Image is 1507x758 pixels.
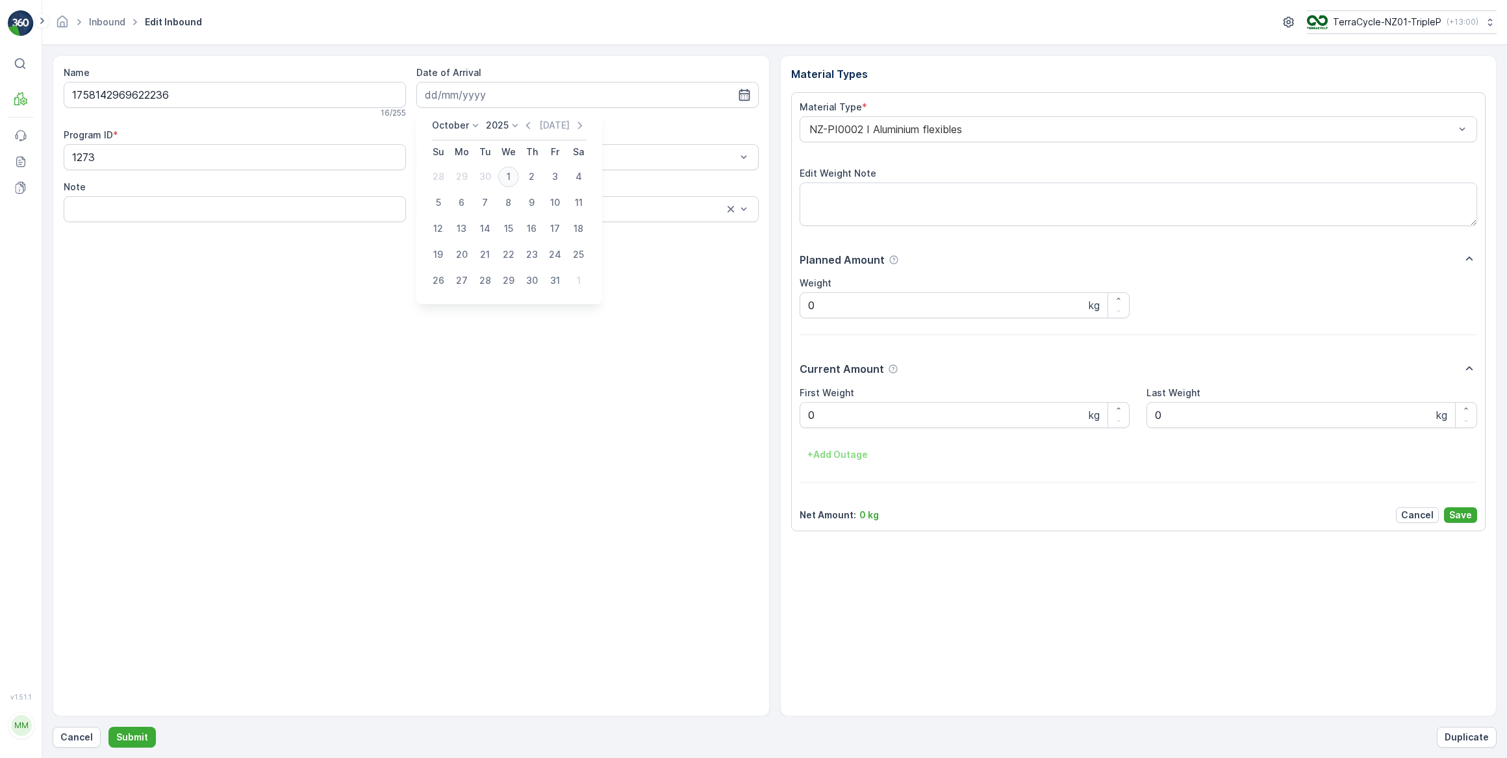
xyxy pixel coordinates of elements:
th: Tuesday [474,140,497,164]
div: 31 [545,270,566,291]
div: 1 [568,270,589,291]
p: kg [1089,407,1100,423]
p: Current Amount [800,361,884,377]
div: 28 [428,166,449,187]
a: Homepage [55,19,70,31]
div: 9 [522,192,542,213]
div: 17 [545,218,566,239]
div: 8 [498,192,519,213]
p: ( +13:00 ) [1447,17,1478,27]
div: 14 [475,218,496,239]
p: kg [1436,407,1447,423]
div: 12 [428,218,449,239]
p: Submit [116,731,148,744]
div: 22 [498,244,519,265]
div: Help Tooltip Icon [889,255,899,265]
label: Weight [800,277,831,288]
div: 21 [475,244,496,265]
a: Inbound [89,16,125,27]
div: 29 [451,166,472,187]
div: 5 [428,192,449,213]
label: Material Type [800,101,862,112]
div: 27 [451,270,472,291]
div: 13 [451,218,472,239]
p: Net Amount : [800,509,856,522]
img: TC_7kpGtVS.png [1307,15,1328,29]
div: 19 [428,244,449,265]
button: Save [1444,507,1477,523]
p: Cancel [60,731,93,744]
button: TerraCycle-NZ01-TripleP(+13:00) [1307,10,1497,34]
div: 7 [475,192,496,213]
div: 26 [428,270,449,291]
div: 18 [568,218,589,239]
div: 1 [498,166,519,187]
p: Material Types [791,66,1486,82]
th: Saturday [567,140,590,164]
span: v 1.51.1 [8,693,34,701]
div: 25 [568,244,589,265]
div: 16 [522,218,542,239]
p: + Add Outage [807,448,868,461]
div: 28 [475,270,496,291]
div: 2 [522,166,542,187]
th: Wednesday [497,140,520,164]
label: Edit Weight Note [800,168,876,179]
button: Cancel [53,727,101,748]
div: 30 [475,166,496,187]
p: Duplicate [1445,731,1489,744]
div: 10 [545,192,566,213]
div: 23 [522,244,542,265]
div: 24 [545,244,566,265]
button: Submit [108,727,156,748]
th: Monday [450,140,474,164]
label: Program ID [64,129,113,140]
div: 29 [498,270,519,291]
div: 11 [568,192,589,213]
label: Name [64,67,90,78]
p: 16 / 255 [381,108,406,118]
p: October [432,119,469,132]
p: Cancel [1401,509,1434,522]
label: First Weight [800,387,854,398]
div: 4 [568,166,589,187]
p: kg [1089,297,1100,313]
p: Planned Amount [800,252,885,268]
p: 2025 [486,119,509,132]
input: dd/mm/yyyy [416,82,759,108]
span: Edit Inbound [142,16,205,29]
p: TerraCycle-NZ01-TripleP [1333,16,1441,29]
div: MM [11,715,32,736]
div: Help Tooltip Icon [888,364,898,374]
div: 3 [545,166,566,187]
p: Save [1449,509,1472,522]
label: Date of Arrival [416,67,481,78]
p: [DATE] [539,119,570,132]
th: Friday [544,140,567,164]
p: 0 kg [859,509,879,522]
th: Thursday [520,140,544,164]
label: Note [64,181,86,192]
div: 6 [451,192,472,213]
label: Last Weight [1146,387,1200,398]
button: MM [8,703,34,748]
th: Sunday [427,140,450,164]
div: 20 [451,244,472,265]
img: logo [8,10,34,36]
div: 30 [522,270,542,291]
div: 15 [498,218,519,239]
button: Cancel [1396,507,1439,523]
button: Duplicate [1437,727,1497,748]
button: +Add Outage [800,444,876,465]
